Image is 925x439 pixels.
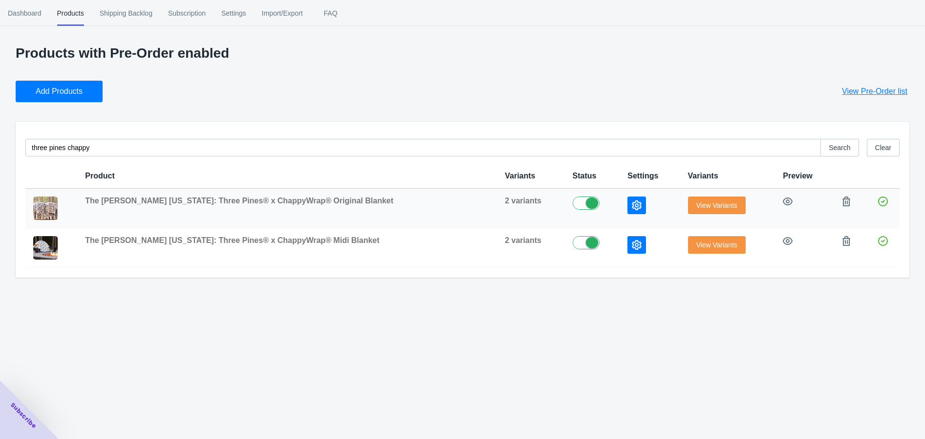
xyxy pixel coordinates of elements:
[505,236,541,244] span: 2 variants
[168,0,206,26] span: Subscription
[262,0,303,26] span: Import/Export
[505,172,535,180] span: Variants
[842,87,907,96] span: View Pre-Order list
[57,0,84,26] span: Products
[319,0,343,26] span: FAQ
[221,0,246,26] span: Settings
[820,139,859,156] button: Search
[100,0,152,26] span: Shipping Backlog
[688,236,746,254] button: View Variants
[505,197,541,205] span: 2 variants
[25,139,821,156] input: Search products in pre-order list
[696,201,737,209] span: View Variants
[696,241,737,249] span: View Variants
[85,172,114,180] span: Product
[8,0,42,26] span: Dashboard
[829,144,850,152] span: Search
[36,87,83,96] span: Add Products
[875,144,891,152] span: Clear
[9,401,38,430] span: Subscribe
[85,197,393,205] span: The [PERSON_NAME] [US_STATE]: Three Pines® x ChappyWrap® Original Blanket
[33,197,58,220] img: The-Woods-Maine_-Three-Pinesr-x-ChappyWrapr-Original-Blanket-Chappy-Wrap-63866440.jpg
[573,172,597,180] span: Status
[16,81,103,102] button: Add Products
[688,197,746,214] button: View Variants
[627,172,658,180] span: Settings
[688,172,718,180] span: Variants
[85,236,379,244] span: The [PERSON_NAME] [US_STATE]: Three Pines® x ChappyWrap® Midi Blanket
[16,45,909,61] p: Products with Pre-Order enabled
[33,236,58,260] img: The-Woods-Maine_-Three-Pines_-x-ChappyWrap_-Midi-Blanket-The-Woods-Maine-64105240.jpg
[783,172,812,180] span: Preview
[830,81,919,102] button: View Pre-Order list
[867,139,900,156] button: Clear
